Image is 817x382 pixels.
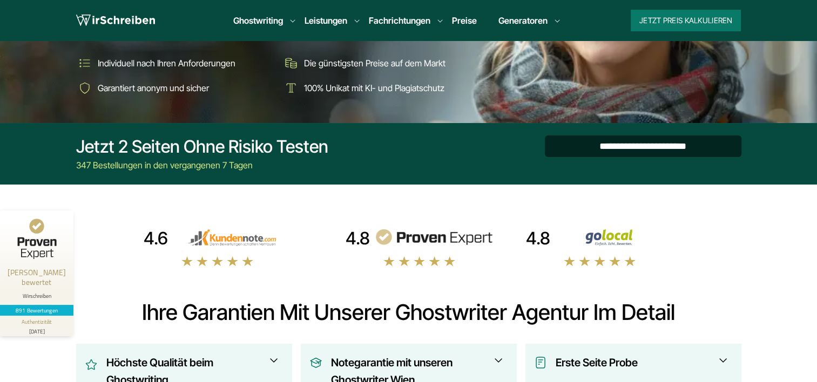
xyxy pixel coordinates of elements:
[233,14,283,27] a: Ghostwriting
[4,292,69,299] div: Wirschreiben
[181,255,254,267] img: stars
[369,14,430,27] a: Fachrichtungen
[498,14,548,27] a: Generatoren
[555,229,673,246] img: Wirschreiben Bewertungen
[282,54,481,72] li: Die günstigsten Preise auf dem Markt
[4,326,69,334] div: [DATE]
[76,159,328,172] div: 347 Bestellungen in den vergangenen 7 Tagen
[309,356,322,369] img: Notegarantie mit unseren Ghostwriter Wien
[76,12,155,29] img: logo wirschreiben
[172,229,291,246] img: kundennote
[144,228,168,249] div: 4.6
[305,14,347,27] a: Leistungen
[346,228,370,249] div: 4.8
[526,228,550,249] div: 4.8
[76,79,275,97] li: Garantiert anonym und sicher
[85,356,98,373] img: Höchste Qualität beim Ghostwriting
[76,299,741,325] h2: Ihre Garantien mit unserer Ghostwriter Agentur im Detail
[374,229,493,246] img: provenexpert reviews
[383,255,456,267] img: stars
[534,356,547,369] img: Erste Seite Probe
[452,15,477,26] a: Preise
[563,255,637,267] img: stars
[282,54,300,72] img: Die günstigsten Preise auf dem Markt
[76,54,93,72] img: Individuell nach Ihren Anforderungen
[631,10,741,31] button: Jetzt Preis kalkulieren
[282,79,481,97] li: 100% Unikat mit KI- und Plagiatschutz
[76,136,328,158] div: Jetzt 2 Seiten ohne Risiko testen
[22,318,52,326] div: Authentizität
[282,79,300,97] img: 100% Unikat mit KI- und Plagiatschutz
[76,79,93,97] img: Garantiert anonym und sicher
[76,54,275,72] li: Individuell nach Ihren Anforderungen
